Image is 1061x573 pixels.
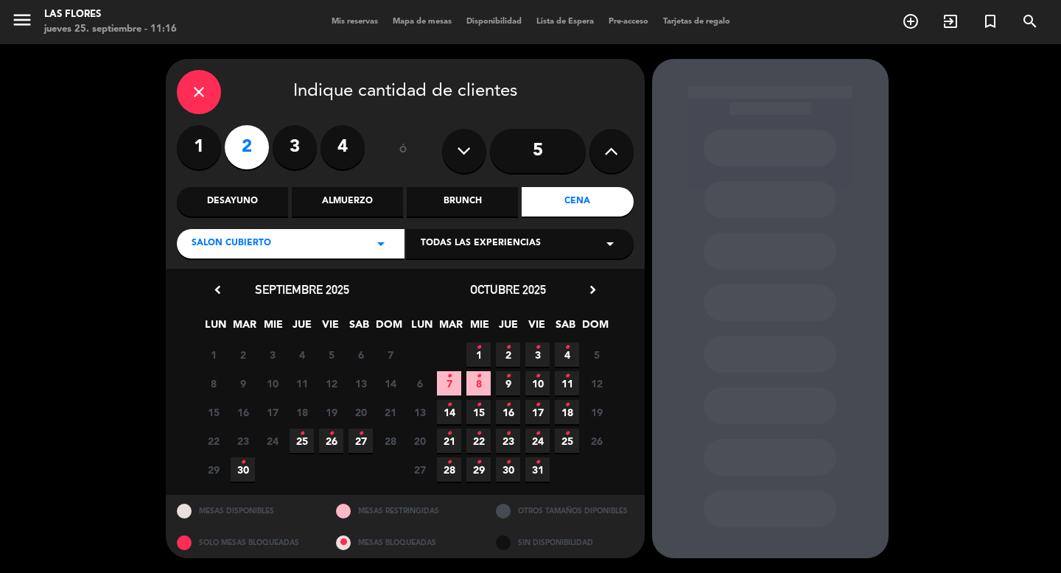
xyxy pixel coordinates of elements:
[584,371,609,396] span: 12
[177,125,221,169] label: 1
[410,316,434,340] span: LUN
[225,125,269,169] label: 2
[240,451,245,474] i: •
[466,400,491,424] span: 15
[349,400,373,424] span: 20
[529,18,601,26] span: Lista de Espera
[407,429,432,453] span: 20
[525,457,550,482] span: 31
[437,457,461,482] span: 28
[564,422,570,446] i: •
[496,316,520,340] span: JUE
[564,365,570,388] i: •
[324,18,385,26] span: Mis reservas
[584,400,609,424] span: 19
[437,400,461,424] span: 14
[525,371,550,396] span: 10
[476,451,481,474] i: •
[231,342,255,367] span: 2
[496,457,520,482] span: 30
[407,457,432,482] span: 27
[585,282,600,298] i: chevron_right
[290,371,314,396] span: 11
[535,451,540,474] i: •
[437,371,461,396] span: 7
[496,342,520,367] span: 2
[321,125,365,169] label: 4
[564,336,570,359] i: •
[232,316,256,340] span: MAR
[231,429,255,453] span: 23
[201,342,225,367] span: 1
[601,18,656,26] span: Pre-acceso
[656,18,738,26] span: Tarjetas de regalo
[447,393,452,417] i: •
[201,400,225,424] span: 15
[385,18,459,26] span: Mapa de mesas
[466,457,491,482] span: 29
[525,429,550,453] span: 24
[201,429,225,453] span: 22
[177,70,634,114] div: Indique cantidad de clientes
[525,342,550,367] span: 3
[466,371,491,396] span: 8
[329,422,334,446] i: •
[255,282,349,297] span: septiembre 2025
[584,429,609,453] span: 26
[325,495,485,527] div: MESAS RESTRINGIDAS
[299,422,304,446] i: •
[166,527,326,558] div: SOLO MESAS BLOQUEADAS
[201,371,225,396] span: 8
[466,342,491,367] span: 1
[11,9,33,36] button: menu
[476,365,481,388] i: •
[292,187,403,217] div: Almuerzo
[231,457,255,482] span: 30
[407,371,432,396] span: 6
[210,282,225,298] i: chevron_left
[190,83,208,101] i: close
[273,125,317,169] label: 3
[505,422,511,446] i: •
[376,316,400,340] span: DOM
[378,400,402,424] span: 21
[902,13,920,30] i: add_circle_outline
[438,316,463,340] span: MAR
[1021,13,1039,30] i: search
[505,336,511,359] i: •
[290,429,314,453] span: 25
[319,371,343,396] span: 12
[522,187,633,217] div: Cena
[44,22,177,37] div: jueves 25. septiembre - 11:16
[555,400,579,424] span: 18
[496,371,520,396] span: 9
[564,393,570,417] i: •
[555,371,579,396] span: 11
[231,371,255,396] span: 9
[260,342,284,367] span: 3
[459,18,529,26] span: Disponibilidad
[11,9,33,31] i: menu
[318,316,343,340] span: VIE
[505,451,511,474] i: •
[485,495,645,527] div: OTROS TAMAÑOS DIPONIBLES
[231,400,255,424] span: 16
[535,365,540,388] i: •
[447,451,452,474] i: •
[470,282,546,297] span: octubre 2025
[505,393,511,417] i: •
[349,429,373,453] span: 27
[319,429,343,453] span: 26
[203,316,228,340] span: LUN
[378,371,402,396] span: 14
[347,316,371,340] span: SAB
[192,236,271,251] span: SALON CUBIERTO
[476,393,481,417] i: •
[601,235,619,253] i: arrow_drop_down
[290,400,314,424] span: 18
[372,235,390,253] i: arrow_drop_down
[166,495,326,527] div: MESAS DISPONIBLES
[476,422,481,446] i: •
[260,429,284,453] span: 24
[290,316,314,340] span: JUE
